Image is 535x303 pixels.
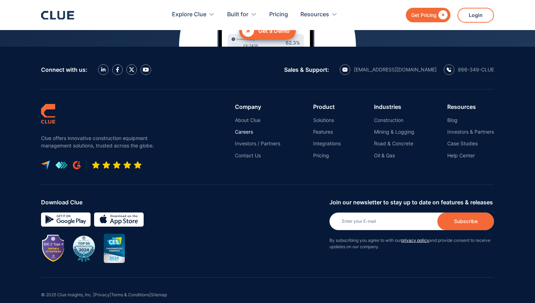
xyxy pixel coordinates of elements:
a: privacy policy [401,238,429,243]
iframe: Chat Widget [408,204,535,303]
div: [EMAIL_ADDRESS][DOMAIN_NAME] [354,66,437,73]
div: Resources [300,4,329,26]
div: Explore Clue [172,4,206,26]
img: email icon [342,68,348,72]
a: email icon[EMAIL_ADDRESS][DOMAIN_NAME] [340,64,437,75]
div: Get a Demo [258,27,290,35]
div: Widget de chat [408,204,535,303]
a: Pricing [313,152,341,159]
img: YouTube Icon [143,68,149,72]
a: Investors / Partners [235,140,280,147]
form: Newsletter [329,199,494,257]
div: Get Pricing [411,11,437,19]
a: Login [458,8,494,23]
a: Construction [374,117,414,123]
img: capterra logo icon [41,161,50,170]
a: Terms & Conditions [111,292,149,297]
div: Connect with us: [41,66,87,73]
a: Oil & Gas [374,152,414,159]
img: facebook icon [116,67,119,72]
input: Enter your E-mail [329,212,494,230]
div: 866-349-CLUE [458,66,494,73]
a: Case Studies [447,140,494,147]
a: Pricing [269,4,288,26]
div: Sales & Support: [284,66,329,73]
div: Built for [227,4,248,26]
a: About Clue [235,117,280,123]
div:  [437,11,448,19]
a: Get Pricing [406,8,450,22]
div: Built for [227,4,257,26]
div: Product [313,104,341,110]
a: Investors & Partners [447,129,494,135]
p: Clue offers innovative construction equipment management solutions, trusted across the globe. [41,134,158,149]
img: Five-star rating icon [92,161,142,169]
a: calling icon866-349-CLUE [444,64,494,75]
a: Blog [447,117,494,123]
a: Help Center [447,152,494,159]
img: Google simple icon [41,212,91,227]
a: Road & Concrete [374,140,414,147]
div: Company [235,104,280,110]
div: Download Clue [41,199,324,205]
div: Resources [447,104,494,110]
a: Mining & Logging [374,129,414,135]
img: download on the App store [94,212,144,227]
img: G2 review platform icon [73,161,81,169]
img: X icon twitter [129,67,134,72]
img: get app logo [55,161,68,169]
div: Resources [300,4,338,26]
img: CES innovation award 2020 image [104,234,125,263]
img: BuiltWorlds Top 50 Infrastructure 2024 award badge with [69,234,98,263]
div: Explore Clue [172,4,215,26]
div: Join our newsletter to stay up to date on features & releases [329,199,494,205]
div:  [242,25,254,37]
img: LinkedIn icon [101,67,106,72]
img: calling icon [447,67,451,72]
a: Contact Us [235,152,280,159]
div: Industries [374,104,414,110]
a: Privacy [94,292,110,297]
a: Integrations [313,140,341,147]
a: Solutions [313,117,341,123]
a: Features [313,129,341,135]
a: Careers [235,129,280,135]
a: Sitemap [151,292,167,297]
img: clue logo simple [41,104,55,124]
a: Get a Demo [239,22,296,40]
p: By subscribing you agree to with our and provide consent to receive updates on our company. [329,237,494,250]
